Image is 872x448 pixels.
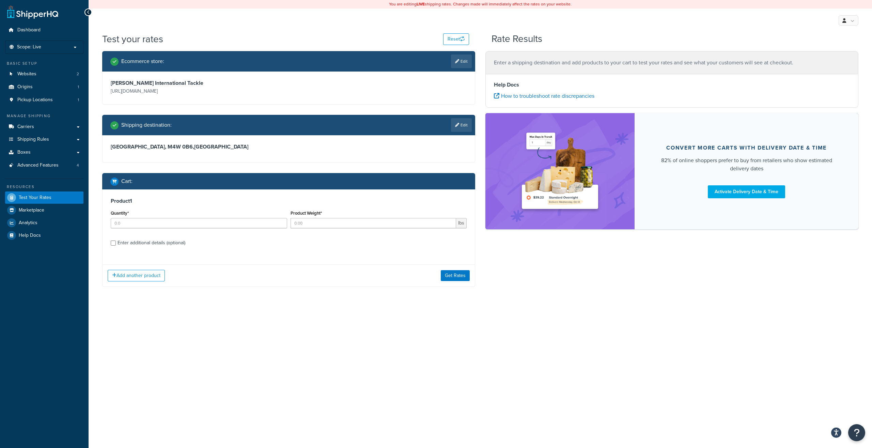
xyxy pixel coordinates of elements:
h2: Shipping destination : [121,122,172,128]
a: Marketplace [5,204,83,216]
button: Open Resource Center [848,424,865,441]
li: Advanced Features [5,159,83,172]
span: Carriers [17,124,34,130]
li: Origins [5,81,83,93]
h3: [PERSON_NAME] International Tackle [111,80,287,87]
button: Get Rates [441,270,470,281]
h3: Product 1 [111,198,467,204]
span: 1 [78,97,79,103]
a: How to troubleshoot rate discrepancies [494,92,594,100]
li: Websites [5,68,83,80]
span: Pickup Locations [17,97,53,103]
span: Help Docs [19,233,41,238]
a: Analytics [5,217,83,229]
span: 2 [77,71,79,77]
a: Test Your Rates [5,191,83,204]
div: Basic Setup [5,61,83,66]
button: Add another product [108,270,165,281]
span: 4 [77,163,79,168]
h1: Test your rates [102,32,163,46]
a: Boxes [5,146,83,159]
span: 1 [78,84,79,90]
p: [URL][DOMAIN_NAME] [111,87,287,96]
input: 0.0 [111,218,287,228]
span: lbs [456,218,467,228]
p: Enter a shipping destination and add products to your cart to test your rates and see what your c... [494,58,850,67]
img: feature-image-ddt-36eae7f7280da8017bfb280eaccd9c446f90b1fe08728e4019434db127062ab4.png [517,123,603,219]
span: Test Your Rates [19,195,51,201]
a: Origins1 [5,81,83,93]
a: Activate Delivery Date & Time [708,185,785,198]
a: Edit [451,55,472,68]
div: 82% of online shoppers prefer to buy from retailers who show estimated delivery dates [651,156,842,173]
a: Pickup Locations1 [5,94,83,106]
span: Websites [17,71,36,77]
a: Dashboard [5,24,83,36]
input: Enter additional details (optional) [111,241,116,246]
h2: Cart : [121,178,133,184]
input: 0.00 [291,218,456,228]
a: Carriers [5,121,83,133]
button: Reset [443,33,469,45]
span: Advanced Features [17,163,59,168]
span: Scope: Live [17,44,41,50]
span: Shipping Rules [17,137,49,142]
span: Analytics [19,220,37,226]
div: Manage Shipping [5,113,83,119]
span: Marketplace [19,207,44,213]
span: Boxes [17,150,31,155]
a: Websites2 [5,68,83,80]
div: Convert more carts with delivery date & time [666,144,827,151]
h2: Rate Results [492,34,542,44]
h3: [GEOGRAPHIC_DATA], M4W 0B6 , [GEOGRAPHIC_DATA] [111,143,467,150]
h2: Ecommerce store : [121,58,164,64]
h4: Help Docs [494,81,850,89]
div: Enter additional details (optional) [118,238,185,248]
label: Product Weight* [291,211,322,216]
label: Quantity* [111,211,129,216]
li: Pickup Locations [5,94,83,106]
b: LIVE [417,1,425,7]
div: Resources [5,184,83,190]
a: Shipping Rules [5,133,83,146]
span: Origins [17,84,33,90]
span: Dashboard [17,27,41,33]
a: Edit [451,118,472,132]
a: Advanced Features4 [5,159,83,172]
a: Help Docs [5,229,83,242]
